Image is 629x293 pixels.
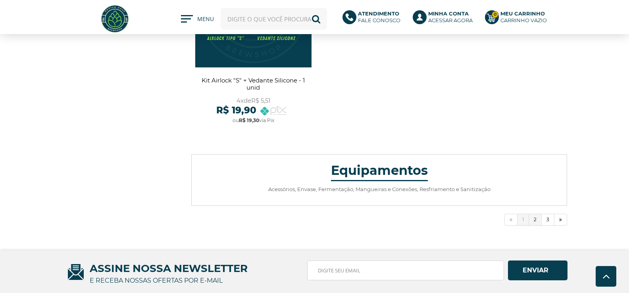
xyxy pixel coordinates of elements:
[358,10,399,17] b: Atendimento
[492,11,498,18] strong: 0
[500,10,545,17] b: Meu Carrinho
[197,15,213,27] span: MENU
[181,15,213,23] button: MENU
[413,10,477,28] a: Minha ContaAcessar agora
[428,10,469,17] b: Minha Conta
[200,185,559,193] p: Acessórios, Envase, Fermentação, Mangueiras e Conexões, Resfriamento e Sanitização
[62,257,567,280] span: ASSINE NOSSA NEWSLETTER
[90,275,223,287] p: e receba nossas ofertas por e-mail
[331,167,428,181] h4: Equipamentos
[500,17,547,24] div: Carrinho Vazio
[305,8,327,30] button: Buscar
[542,214,554,226] a: 3
[529,214,542,226] a: 2
[428,10,473,24] p: Acessar agora
[342,10,405,28] a: AtendimentoFale conosco
[100,4,130,34] img: Hopfen Haus BrewShop
[508,260,567,280] button: Assinar
[517,214,529,226] a: 1
[307,260,504,280] input: Digite seu email
[221,8,327,30] input: Digite o que você procura
[358,10,400,24] p: Fale conosco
